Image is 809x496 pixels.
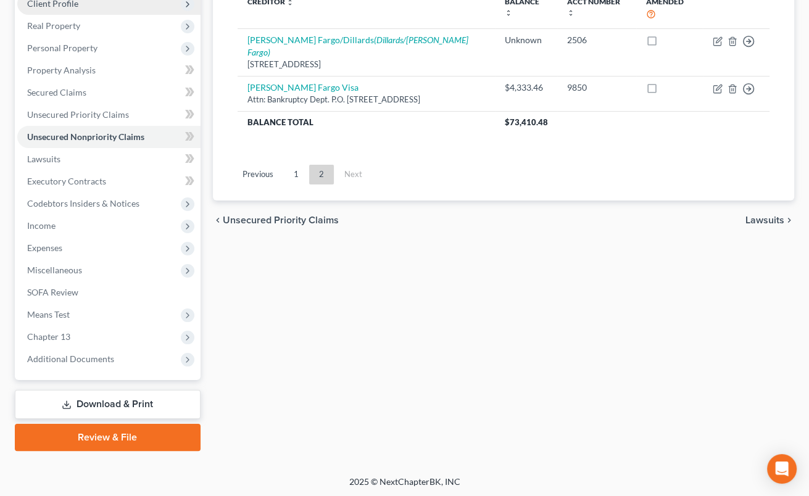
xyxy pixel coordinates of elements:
[27,20,80,31] span: Real Property
[27,309,70,320] span: Means Test
[27,154,60,164] span: Lawsuits
[284,165,309,184] a: 1
[223,215,339,225] span: Unsecured Priority Claims
[505,81,547,94] div: $4,333.46
[213,215,339,225] button: chevron_left Unsecured Priority Claims
[17,104,201,126] a: Unsecured Priority Claims
[17,126,201,148] a: Unsecured Nonpriority Claims
[27,65,96,75] span: Property Analysis
[213,215,223,225] i: chevron_left
[505,117,548,127] span: $73,410.48
[745,215,784,225] span: Lawsuits
[27,220,56,231] span: Income
[233,165,283,184] a: Previous
[567,9,575,17] i: unfold_more
[27,43,97,53] span: Personal Property
[27,265,82,275] span: Miscellaneous
[309,165,334,184] a: 2
[27,353,114,364] span: Additional Documents
[767,454,797,484] div: Open Intercom Messenger
[17,281,201,304] a: SOFA Review
[17,59,201,81] a: Property Analysis
[27,331,70,342] span: Chapter 13
[17,148,201,170] a: Lawsuits
[15,390,201,419] a: Download & Print
[15,424,201,451] a: Review & File
[505,34,547,46] div: Unknown
[27,242,62,253] span: Expenses
[505,9,512,17] i: unfold_more
[17,81,201,104] a: Secured Claims
[745,215,794,225] button: Lawsuits chevron_right
[567,81,626,94] div: 9850
[27,131,144,142] span: Unsecured Nonpriority Claims
[567,34,626,46] div: 2506
[247,35,468,57] a: [PERSON_NAME] Fargo/Dillards(Dillards/[PERSON_NAME] Fargo)
[247,82,359,93] a: [PERSON_NAME] Fargo Visa
[27,109,129,120] span: Unsecured Priority Claims
[27,287,78,297] span: SOFA Review
[784,215,794,225] i: chevron_right
[27,87,86,97] span: Secured Claims
[27,198,139,209] span: Codebtors Insiders & Notices
[17,170,201,192] a: Executory Contracts
[238,111,495,133] th: Balance Total
[247,94,485,105] div: Attn: Bankruptcy Dept. P.O. [STREET_ADDRESS]
[27,176,106,186] span: Executory Contracts
[247,59,485,70] div: [STREET_ADDRESS]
